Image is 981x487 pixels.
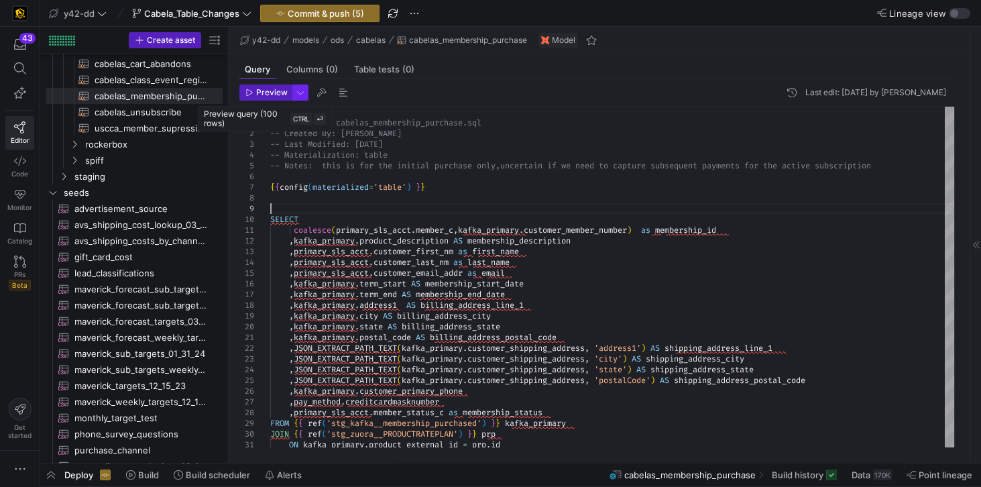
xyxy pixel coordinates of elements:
[294,354,397,364] span: JSON_EXTRACT_PATH_TEXT
[46,201,223,217] div: Press SPACE to select this row.
[46,362,223,378] div: Press SPACE to select this row.
[453,225,458,235] span: ,
[406,300,416,311] span: AS
[270,214,298,225] span: SELECT
[289,332,294,343] span: ,
[463,343,467,354] span: .
[46,378,223,394] div: Press SPACE to select this row.
[394,32,530,48] button: cabelas_membership_purchase
[873,470,892,480] div: 170K
[355,278,359,289] span: .
[239,235,254,246] div: 12
[402,364,463,375] span: kafka_primary
[245,65,270,74] span: Query
[541,36,549,44] img: undefined
[356,36,386,45] span: cabelas
[430,332,557,343] span: billing_address_postal_code
[239,289,254,300] div: 17
[472,246,519,257] span: first_name
[260,5,380,22] button: Commit & push (5)
[294,289,355,300] span: kafka_primary
[7,203,32,211] span: Monitor
[46,88,223,104] a: cabelas_membership_purchase​​​​​​​​​​
[74,266,207,281] span: lead_classifications​​​​​​
[286,65,338,74] span: Columns
[453,235,463,246] span: AS
[5,217,34,250] a: Catalog
[74,346,207,362] span: maverick_sub_targets_01_31_24​​​​​​
[294,235,355,246] span: kafka_primary
[373,182,406,193] span: 'table'
[524,225,627,235] span: customer_member_number
[359,289,397,300] span: term_end
[74,314,207,329] span: maverick_forecast_targets_03_25_24​​​​​​
[627,364,632,375] span: )
[280,182,308,193] span: config
[294,343,397,354] span: JSON_EXTRACT_PATH_TEXT
[8,423,32,439] span: Get started
[383,311,392,321] span: AS
[359,332,411,343] span: postal_code
[46,168,223,184] div: Press SPACE to select this row.
[46,249,223,265] div: Press SPACE to select this row.
[46,104,223,120] a: cabelas_unsubscribe​​​​​​​​​​
[270,182,275,193] span: {
[735,160,871,171] span: s for the active subscription
[650,343,660,354] span: AS
[46,265,223,281] div: Press SPACE to select this row.
[289,300,294,311] span: ,
[46,120,223,136] a: uscca_member_supression​​​​​​​​​​
[46,458,223,474] a: queue_list_name_lookup_02_02_24​​​​​​
[467,235,571,246] span: membership_description
[256,88,288,97] span: Preview
[289,354,294,364] span: ,
[336,225,411,235] span: primary_sls_acct
[239,160,254,171] div: 5
[46,217,223,233] div: Press SPACE to select this row.
[411,225,416,235] span: .
[552,36,575,45] span: Model
[289,32,323,48] button: models
[294,225,331,235] span: coalesce
[650,375,655,386] span: )
[239,300,254,311] div: 18
[46,201,223,217] a: advertisement_source​​​​​​
[289,375,294,386] span: ,
[294,386,355,396] span: kafka_primary
[5,183,34,217] a: Monitor
[467,257,510,268] span: last_name
[239,311,254,321] div: 19
[425,278,524,289] span: membership_start_date
[46,329,223,345] a: maverick_forecast_weekly_targets_03_25_24​​​​​​
[259,464,308,486] button: Alerts
[74,330,207,345] span: maverick_forecast_weekly_targets_03_25_24​​​​​​
[292,36,319,45] span: models
[239,139,254,150] div: 3
[46,313,223,329] a: maverick_forecast_targets_03_25_24​​​​​​
[239,257,254,268] div: 14
[650,364,754,375] span: shipping_address_state
[772,470,823,480] span: Build history
[463,375,467,386] span: .
[74,362,207,378] span: maverick_sub_targets_weekly_01_31_24​​​​​​
[627,225,632,235] span: )
[453,257,463,268] span: as
[239,225,254,235] div: 11
[406,182,411,193] span: )
[294,278,355,289] span: kafka_primary
[46,265,223,281] a: lead_classifications​​​​​​
[402,343,463,354] span: kafka_primary
[594,375,650,386] span: 'postalCode'
[458,246,467,257] span: as
[594,364,627,375] span: 'state'
[294,321,355,332] span: kafka_primary
[463,354,467,364] span: .
[467,375,585,386] span: customer_shipping_address
[766,464,843,486] button: Build history
[294,300,355,311] span: kafka_primary
[500,160,735,171] span: uncertain if we need to capture subsequent payment
[46,394,223,410] div: Press SPACE to select this row.
[46,394,223,410] a: maverick_weekly_targets_12_15_23​​​​​​
[239,182,254,193] div: 7
[239,278,254,289] div: 16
